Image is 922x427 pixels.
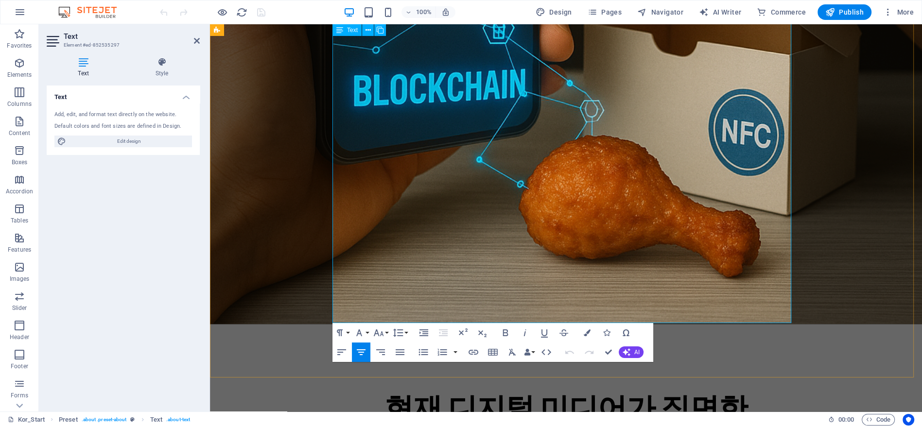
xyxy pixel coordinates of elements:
[441,8,450,17] i: On resize automatically adjust zoom level to fit chosen device.
[415,323,433,342] button: Increase Indent
[580,342,598,362] button: Redo (Ctrl+Shift+Z)
[12,158,28,166] p: Boxes
[332,323,351,342] button: Paragraph Format
[452,342,459,362] button: Ordered List
[818,4,871,20] button: Publish
[124,57,200,78] h4: Style
[536,7,572,17] span: Design
[560,342,579,362] button: Undo (Ctrl+Z)
[64,41,180,50] h3: Element #ed-852535297
[54,122,192,131] div: Default colors and font sizes are defined in Design.
[371,323,390,342] button: Font Size
[7,100,32,108] p: Columns
[588,7,622,17] span: Pages
[414,342,433,362] button: Unordered List
[352,342,370,362] button: Align Center
[522,342,536,362] button: Data Bindings
[516,323,534,342] button: Italic (Ctrl+I)
[464,342,483,362] button: Insert Link
[453,323,472,342] button: Superscript
[532,4,576,20] button: Design
[634,349,640,355] span: AI
[9,129,30,137] p: Content
[54,111,192,119] div: Add, edit, and format text directly on the website.
[47,85,200,103] h4: Text
[617,323,635,342] button: Special Characters
[597,323,616,342] button: Icons
[59,414,78,426] span: Click to select. Double-click to edit
[401,6,436,18] button: 100%
[434,323,452,342] button: Decrease Indent
[10,333,29,341] p: Header
[56,6,129,18] img: Editor Logo
[838,414,853,426] span: 00 00
[10,275,30,283] p: Images
[391,342,409,362] button: Align Justify
[599,342,618,362] button: Confirm (Ctrl+⏎)
[503,342,522,362] button: Clear Formatting
[347,27,358,33] span: Text
[64,32,200,41] h2: Text
[54,136,192,147] button: Edit design
[555,323,573,342] button: Strikethrough
[216,6,228,18] button: Click here to leave preview mode and continue editing
[332,342,351,362] button: Align Left
[130,417,135,422] i: This element is a customizable preset
[845,416,847,423] span: :
[866,414,890,426] span: Code
[433,342,452,362] button: Ordered List
[59,414,190,426] nav: breadcrumb
[903,414,914,426] button: Usercentrics
[637,7,683,17] span: Navigator
[236,7,247,18] i: Reload page
[8,246,31,254] p: Features
[695,4,745,20] button: AI Writer
[11,217,28,224] p: Tables
[11,392,28,399] p: Forms
[8,414,45,426] a: Click to cancel selection. Double-click to open Pages
[236,6,247,18] button: reload
[537,342,556,362] button: HTML
[753,4,810,20] button: Commerce
[352,323,370,342] button: Font Family
[532,4,576,20] div: Design (Ctrl+Alt+Y)
[166,414,190,426] span: . about-text
[7,42,32,50] p: Favorites
[879,4,918,20] button: More
[150,414,162,426] span: Click to select. Double-click to edit
[12,304,27,312] p: Slider
[584,4,626,20] button: Pages
[82,414,127,426] span: . about .preset-about
[7,71,32,79] p: Elements
[883,7,914,17] span: More
[371,342,390,362] button: Align Right
[473,323,491,342] button: Subscript
[825,7,864,17] span: Publish
[828,414,854,426] h6: Session time
[619,346,644,358] button: AI
[862,414,895,426] button: Code
[757,7,806,17] span: Commerce
[11,362,28,370] p: Footer
[496,323,515,342] button: Bold (Ctrl+B)
[578,323,596,342] button: Colors
[699,7,741,17] span: AI Writer
[633,4,687,20] button: Navigator
[391,323,409,342] button: Line Height
[535,323,554,342] button: Underline (Ctrl+U)
[69,136,189,147] span: Edit design
[484,342,502,362] button: Insert Table
[416,6,432,18] h6: 100%
[6,188,33,195] p: Accordion
[47,57,124,78] h4: Text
